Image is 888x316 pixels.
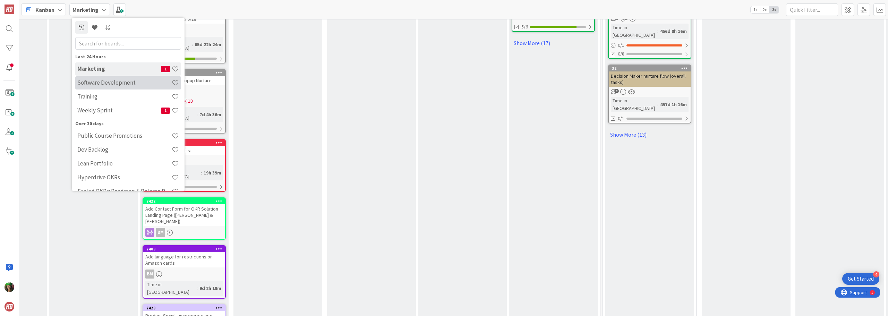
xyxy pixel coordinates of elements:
span: 5/6 [521,23,528,31]
h4: Marketing [77,65,161,72]
div: 7d 4h 36m [198,111,223,118]
span: 3x [769,6,779,13]
h4: Software Development [77,79,172,86]
div: 7408Add language for restrictions on Amazon cards [143,246,225,267]
div: Decision Maker nurture flow (overall tasks) [609,71,691,87]
h4: Hyperdrive OKRs [77,174,172,181]
div: Open Get Started checklist, remaining modules: 4 [842,273,879,285]
div: Time in [GEOGRAPHIC_DATA] [611,97,657,112]
span: 1x [751,6,760,13]
span: 1 [161,66,170,72]
span: : [201,169,202,177]
img: Visit kanbanzone.com [5,5,14,14]
h4: Lean Portfolio [77,160,172,167]
input: Search for boards... [75,37,181,50]
img: SL [5,282,14,292]
div: 7422 [146,199,225,204]
a: Show More (17) [512,37,595,49]
b: Marketing [72,6,99,13]
span: 0/1 [618,115,624,122]
div: 9d 2h 19m [198,284,223,292]
h4: Weekly Sprint [77,107,161,114]
span: 2 [614,89,619,93]
div: 457d 1h 16m [658,101,689,108]
div: 65d 22h 24m [193,41,223,48]
div: Get Started [848,275,874,282]
img: avatar [5,302,14,311]
span: 0 / 1 [618,42,624,49]
div: 7428 [143,305,225,311]
h4: Training [77,93,172,100]
div: 456d 8h 16m [658,27,689,35]
a: 7422Add Contact Form for OKR Solution Landing Page ([PERSON_NAME] & [PERSON_NAME])BM [143,197,226,240]
h4: Public Course Promotions [77,132,172,139]
input: Quick Filter... [786,3,838,16]
span: 2x [760,6,769,13]
span: 1 [161,108,170,114]
div: 32 [612,66,691,71]
span: : [192,41,193,48]
div: Add language for restrictions on Amazon cards [143,252,225,267]
div: BM [143,228,225,237]
div: 32Decision Maker nurture flow (overall tasks) [609,65,691,87]
div: 7408 [146,247,225,251]
a: 7408Add language for restrictions on Amazon cardsBMTime in [GEOGRAPHIC_DATA]:9d 2h 19m [143,245,226,299]
div: 32 [609,65,691,71]
div: BM [145,270,154,279]
div: 7422 [143,198,225,204]
div: 1D [188,97,193,105]
div: Add Contact Form for OKR Solution Landing Page ([PERSON_NAME] & [PERSON_NAME]) [143,204,225,226]
div: BM [143,270,225,279]
div: 7428 [146,306,225,310]
div: BM [156,228,165,237]
div: 1 [36,3,38,8]
span: 0/8 [618,50,624,58]
h4: Dev Backlog [77,146,172,153]
div: Time in [GEOGRAPHIC_DATA] [611,24,657,39]
a: Show More (13) [608,129,691,140]
div: 7408 [143,246,225,252]
div: 7418 [146,70,225,75]
h4: Scaled OKRs: Roadmap & Release Plan [77,188,172,195]
span: : [657,101,658,108]
span: : [197,111,198,118]
div: 19h 39m [202,169,223,177]
div: 7431 [146,140,225,145]
a: 32Decision Maker nurture flow (overall tasks)Time in [GEOGRAPHIC_DATA]:457d 1h 16m0/1 [608,65,691,123]
div: Time in [GEOGRAPHIC_DATA] [145,281,197,296]
div: 0/1 [609,41,691,50]
span: : [657,27,658,35]
span: : [197,284,198,292]
div: Last 24 Hours [75,53,181,60]
div: 4 [873,271,879,277]
span: Support [15,1,32,9]
span: Kanban [35,6,54,14]
div: Over 30 days [75,120,181,127]
div: 7422Add Contact Form for OKR Solution Landing Page ([PERSON_NAME] & [PERSON_NAME]) [143,198,225,226]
